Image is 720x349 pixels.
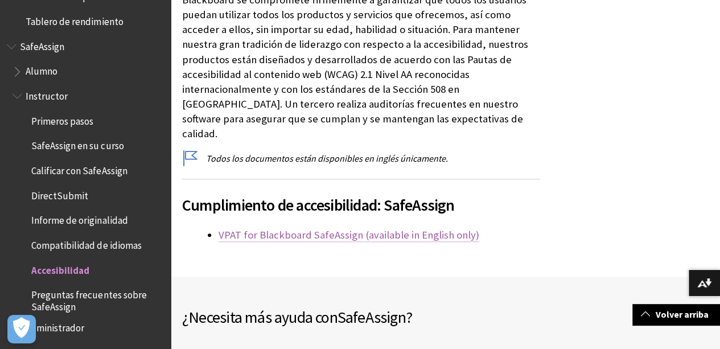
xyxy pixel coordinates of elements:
[31,136,124,151] span: SafeAssign en su curso
[26,318,84,333] span: Administrador
[31,111,93,126] span: Primeros pasos
[31,260,89,276] span: Accesibilidad
[20,36,64,52] span: SafeAssign
[219,228,479,242] a: VPAT for Blackboard SafeAssign (available in English only)
[26,86,68,101] span: Instructor
[7,36,164,336] nav: Book outline for Blackboard SafeAssign
[632,304,720,325] a: Volver arriba
[338,307,406,327] span: SafeAssign
[31,235,141,251] span: Compatibilidad de idiomas
[26,61,57,77] span: Alumno
[182,179,540,217] h2: Cumplimiento de accesibilidad: SafeAssign
[31,211,127,226] span: Informe de originalidad
[31,285,163,312] span: Preguntas frecuentes sobre SafeAssign
[7,315,36,343] button: Abrir preferencias
[182,305,709,329] h2: ¿Necesita más ayuda con ?
[182,152,540,165] p: Todos los documentos están disponibles en inglés únicamente.
[31,161,127,176] span: Calificar con SafeAssign
[26,11,123,27] span: Tablero de rendimiento
[31,186,88,201] span: DirectSubmit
